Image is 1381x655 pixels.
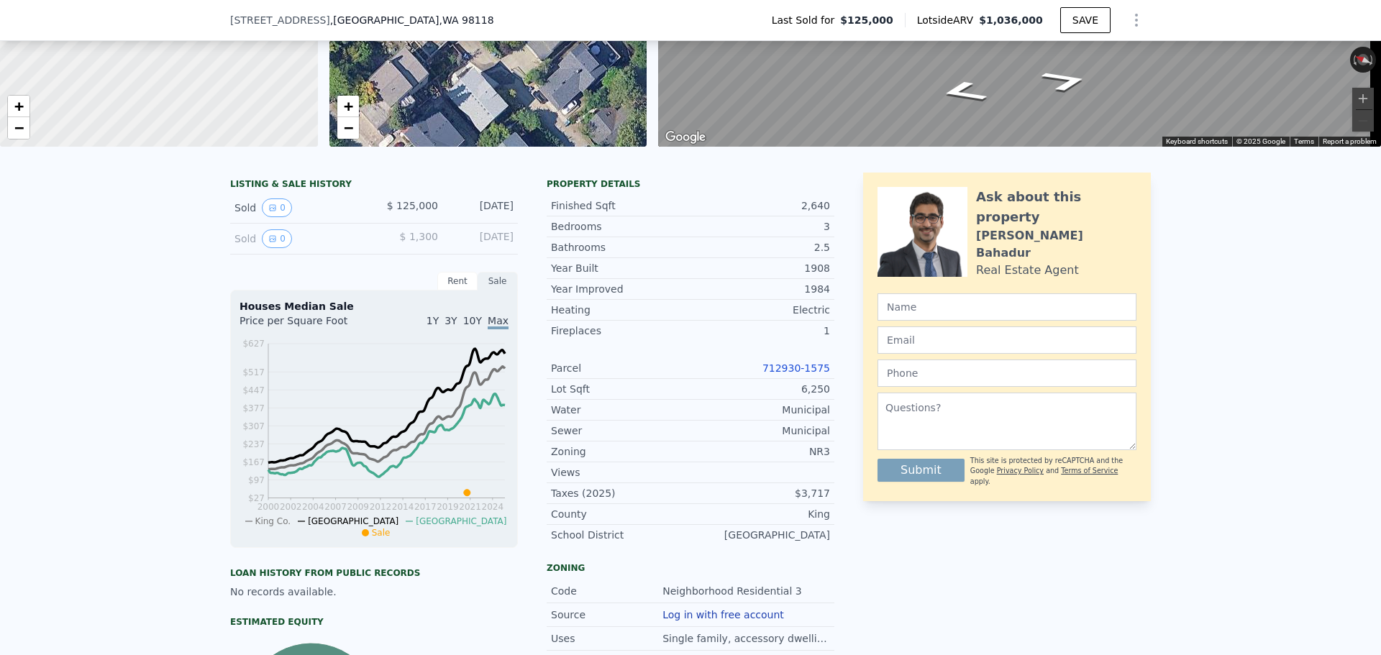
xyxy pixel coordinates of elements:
div: Sewer [551,423,690,438]
button: Reset the view [1349,50,1377,70]
div: Price per Square Foot [240,313,374,336]
span: Last Sold for [772,13,841,27]
div: 2,640 [690,198,830,213]
span: © 2025 Google [1236,137,1285,145]
span: [GEOGRAPHIC_DATA] [308,516,398,526]
div: NR3 [690,444,830,459]
tspan: 2014 [392,502,414,512]
span: Lotside ARV [917,13,979,27]
tspan: $627 [242,339,265,349]
button: Zoom in [1352,88,1374,109]
tspan: $307 [242,421,265,431]
div: Finished Sqft [551,198,690,213]
span: + [343,97,352,115]
button: Show Options [1122,6,1151,35]
a: Report a problem [1323,137,1377,145]
tspan: 2021 [459,502,481,512]
tspan: 2012 [370,502,392,512]
div: 1908 [690,261,830,275]
tspan: 2024 [482,502,504,512]
div: School District [551,528,690,542]
a: Privacy Policy [997,467,1044,475]
div: Real Estate Agent [976,262,1079,279]
tspan: 2004 [302,502,324,512]
a: 712930-1575 [762,362,830,374]
div: Municipal [690,403,830,417]
div: Bathrooms [551,240,690,255]
input: Name [878,293,1136,321]
a: Terms of Service [1061,467,1118,475]
div: [DATE] [450,229,514,248]
tspan: 2019 [437,502,459,512]
path: Go Southeast [1021,65,1110,97]
div: Rent [437,272,478,290]
span: 3Y [445,315,457,326]
div: [DATE] [450,198,514,217]
tspan: 2000 [257,502,280,512]
div: Municipal [690,423,830,438]
div: Water [551,403,690,417]
div: 1 [690,324,830,338]
button: View historical data [262,198,292,217]
button: Zoom out [1352,110,1374,132]
a: Zoom out [337,117,359,139]
a: Terms (opens in new tab) [1294,137,1314,145]
div: 2.5 [690,240,830,255]
tspan: $167 [242,457,265,467]
input: Email [878,326,1136,354]
span: [STREET_ADDRESS] [230,13,330,27]
div: Fireplaces [551,324,690,338]
tspan: 2007 [324,502,347,512]
button: View historical data [262,229,292,248]
div: Uses [551,631,662,646]
span: King Co. [255,516,291,526]
div: Parcel [551,361,690,375]
div: Views [551,465,690,480]
div: Code [551,584,662,598]
tspan: $377 [242,403,265,413]
span: $ 1,300 [400,231,438,242]
img: Google [662,128,709,147]
div: Estimated Equity [230,616,518,628]
button: Log in with free account [662,609,784,620]
div: Source [551,608,662,622]
tspan: $447 [242,385,265,395]
div: This site is protected by reCAPTCHA and the Google and apply. [970,456,1136,487]
div: Houses Median Sale [240,299,509,313]
div: Heating [551,303,690,317]
a: Zoom in [8,96,29,117]
tspan: 2009 [347,502,369,512]
tspan: $27 [248,493,265,503]
div: Single family, accessory dwellings. [662,631,830,646]
div: Electric [690,303,830,317]
div: Year Built [551,261,690,275]
div: $3,717 [690,486,830,500]
span: Max [488,315,509,329]
div: Bedrooms [551,219,690,234]
a: Open this area in Google Maps (opens a new window) [662,128,709,147]
div: Zoning [547,562,834,574]
div: Sale [478,272,518,290]
div: [PERSON_NAME] Bahadur [976,227,1136,262]
div: Sold [234,229,363,248]
div: Lot Sqft [551,382,690,396]
button: Submit [878,459,965,482]
div: Year Improved [551,282,690,296]
div: Zoning [551,444,690,459]
tspan: $97 [248,475,265,485]
span: + [14,97,24,115]
span: − [343,119,352,137]
path: Go Northwest [919,75,1008,108]
button: Keyboard shortcuts [1166,137,1228,147]
a: Zoom out [8,117,29,139]
div: Sold [234,198,363,217]
div: Taxes (2025) [551,486,690,500]
span: $1,036,000 [979,14,1043,26]
div: 3 [690,219,830,234]
span: $ 125,000 [387,200,438,211]
div: Loan history from public records [230,567,518,579]
input: Phone [878,359,1136,387]
div: No records available. [230,585,518,599]
tspan: $517 [242,367,265,377]
tspan: 2017 [414,502,437,512]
